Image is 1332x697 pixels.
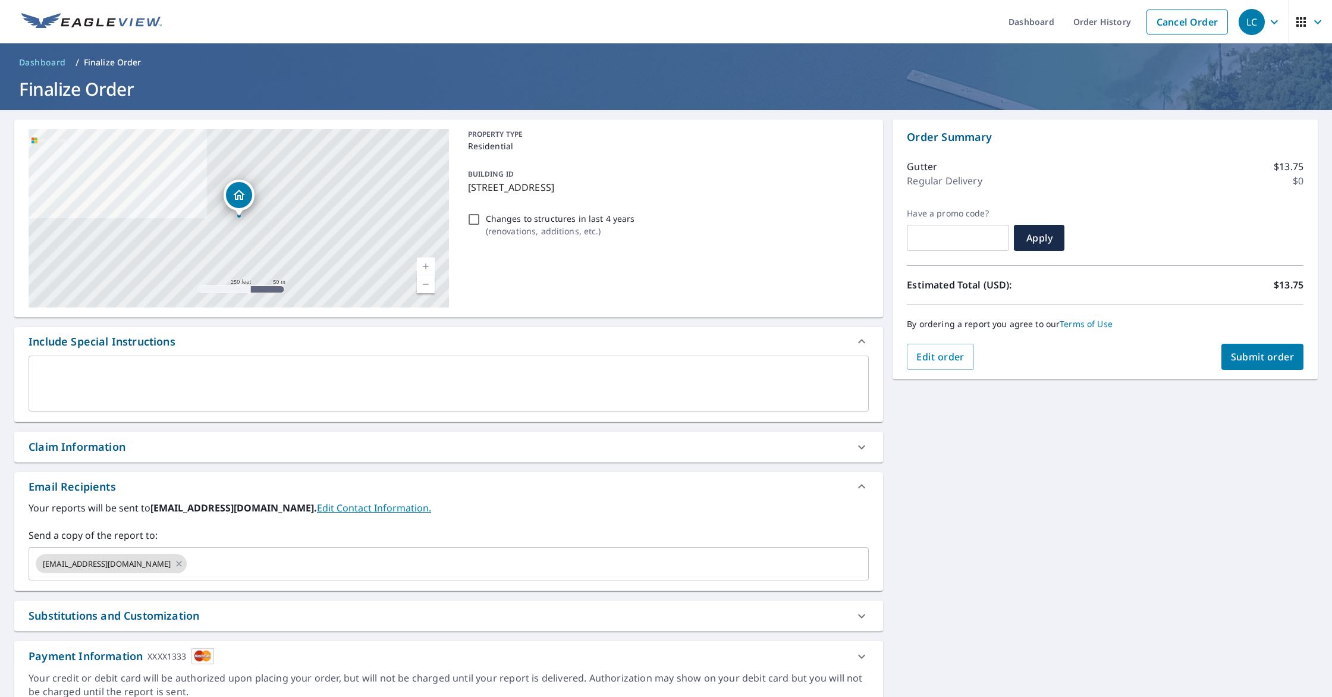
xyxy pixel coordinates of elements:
a: Current Level 17, Zoom Out [417,275,435,293]
button: Apply [1014,225,1064,251]
div: Email Recipients [29,479,116,495]
p: By ordering a report you agree to our [907,319,1303,329]
label: Have a promo code? [907,208,1009,219]
div: Include Special Instructions [29,334,175,350]
p: $0 [1293,174,1303,188]
p: Gutter [907,159,937,174]
div: Claim Information [29,439,125,455]
img: cardImage [191,648,214,664]
p: Estimated Total (USD): [907,278,1105,292]
li: / [76,55,79,70]
div: XXXX1333 [147,648,186,664]
button: Edit order [907,344,974,370]
p: Order Summary [907,129,1303,145]
div: LC [1239,9,1265,35]
label: Your reports will be sent to [29,501,869,515]
a: Terms of Use [1060,318,1113,329]
div: Substitutions and Customization [14,601,883,631]
p: PROPERTY TYPE [468,129,865,140]
p: Regular Delivery [907,174,982,188]
div: Payment Information [29,648,214,664]
span: Apply [1023,231,1055,244]
p: ( renovations, additions, etc. ) [486,225,635,237]
div: Dropped pin, building 1, Residential property, 32 Marland St Andover, MA 01810 [224,180,255,216]
span: Dashboard [19,56,66,68]
div: Substitutions and Customization [29,608,199,624]
p: [STREET_ADDRESS] [468,180,865,194]
div: Claim Information [14,432,883,462]
span: Submit order [1231,350,1295,363]
p: $13.75 [1274,159,1303,174]
a: Current Level 17, Zoom In [417,258,435,275]
a: Cancel Order [1146,10,1228,34]
div: [EMAIL_ADDRESS][DOMAIN_NAME] [36,554,187,573]
div: Payment InformationXXXX1333cardImage [14,641,883,671]
p: $13.75 [1274,278,1303,292]
p: BUILDING ID [468,169,514,179]
label: Send a copy of the report to: [29,528,869,542]
span: [EMAIL_ADDRESS][DOMAIN_NAME] [36,558,178,570]
button: Submit order [1221,344,1304,370]
p: Changes to structures in last 4 years [486,212,635,225]
span: Edit order [916,350,965,363]
p: Residential [468,140,865,152]
p: Finalize Order [84,56,142,68]
a: EditContactInfo [317,501,431,514]
img: EV Logo [21,13,162,31]
b: [EMAIL_ADDRESS][DOMAIN_NAME]. [150,501,317,514]
a: Dashboard [14,53,71,72]
div: Include Special Instructions [14,327,883,356]
h1: Finalize Order [14,77,1318,101]
nav: breadcrumb [14,53,1318,72]
div: Email Recipients [14,472,883,501]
